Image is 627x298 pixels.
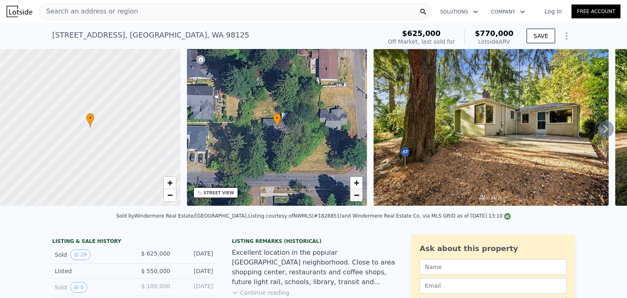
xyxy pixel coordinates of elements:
[558,28,575,44] button: Show Options
[141,283,170,289] span: $ 100,000
[86,114,94,122] span: •
[86,113,94,127] div: •
[52,238,216,246] div: LISTING & SALE HISTORY
[7,6,32,17] img: Lotside
[177,267,213,275] div: [DATE]
[475,29,514,38] span: $770,000
[475,38,514,46] div: Lotside ARV
[350,189,362,201] a: Zoom out
[527,29,555,43] button: SAVE
[40,7,138,16] span: Search an address or region
[116,213,248,219] div: Sold by Windermere Real Estate/[GEOGRAPHIC_DATA] .
[164,189,176,201] a: Zoom out
[55,267,127,275] div: Listed
[55,249,127,260] div: Sold
[141,250,170,257] span: $ 625,000
[350,177,362,189] a: Zoom in
[420,259,567,275] input: Name
[571,4,620,18] a: Free Account
[535,7,571,16] a: Log In
[204,190,234,196] div: STREET VIEW
[232,289,289,297] button: Continue reading
[354,190,359,200] span: −
[177,249,213,260] div: [DATE]
[70,282,87,293] button: View historical data
[388,38,455,46] div: Off Market, last sold for
[273,113,281,127] div: •
[434,4,485,19] button: Solutions
[504,213,511,220] img: NWMLS Logo
[70,249,90,260] button: View historical data
[374,49,608,206] img: Sale: 118569077 Parcel: 97801563
[52,29,249,41] div: [STREET_ADDRESS] , [GEOGRAPHIC_DATA] , WA 98125
[164,177,176,189] a: Zoom in
[273,114,281,122] span: •
[141,268,170,274] span: $ 550,000
[402,29,441,38] span: $625,000
[420,278,567,294] input: Email
[485,4,531,19] button: Company
[248,213,511,219] div: Listing courtesy of NWMLS (#1828851) and Windermere Real Estate Co. via MLS GRID as of [DATE] 13:10
[232,248,395,287] div: Excellent location in the popular [GEOGRAPHIC_DATA] neighborhood. Close to area shopping center, ...
[232,238,395,245] div: Listing Remarks (Historical)
[177,282,213,293] div: [DATE]
[354,178,359,188] span: +
[167,178,172,188] span: +
[420,243,567,254] div: Ask about this property
[167,190,172,200] span: −
[55,282,127,293] div: Sold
